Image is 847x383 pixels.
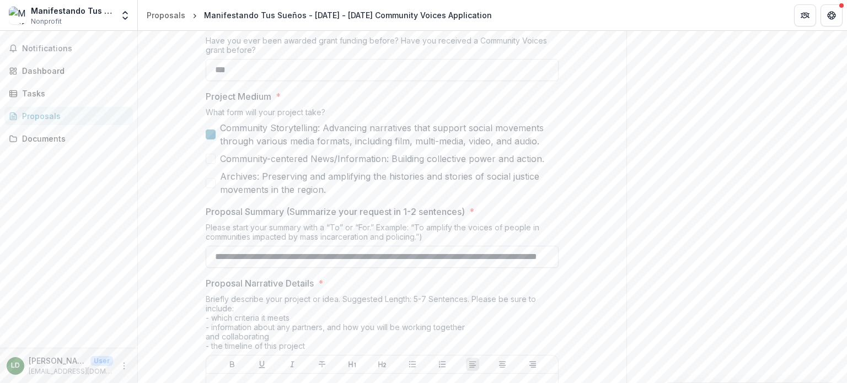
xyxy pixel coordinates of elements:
div: Have you ever been awarded grant funding before? Have you received a Community Voices grant before? [206,36,559,59]
div: Lili Daliessio [11,362,20,369]
p: Proposal Narrative Details [206,277,314,290]
div: Briefly describe your project or idea. Suggested Length: 5-7 Sentences. Please be sure to include... [206,294,559,355]
button: Heading 1 [346,358,359,371]
div: Manifestando Tus Sueños - [DATE] - [DATE] Community Voices Application [204,9,492,21]
div: Proposals [22,110,124,122]
nav: breadcrumb [142,7,496,23]
button: Ordered List [436,358,449,371]
button: Bullet List [406,358,419,371]
a: Proposals [4,107,133,125]
a: Tasks [4,84,133,103]
div: Dashboard [22,65,124,77]
button: Get Help [821,4,843,26]
p: User [90,356,113,366]
a: Dashboard [4,62,133,80]
button: More [117,359,131,373]
a: Proposals [142,7,190,23]
a: Documents [4,130,133,148]
button: Bold [226,358,239,371]
button: Heading 2 [376,358,389,371]
p: [EMAIL_ADDRESS][DOMAIN_NAME] [29,366,113,376]
button: Strike [315,358,329,371]
div: Manifestando Tus Sueños [31,5,113,17]
p: [PERSON_NAME] [29,355,86,366]
button: Notifications [4,40,133,57]
p: Project Medium [206,90,271,103]
span: Notifications [22,44,128,53]
button: Align Right [526,358,539,371]
img: Manifestando Tus Sueños [9,7,26,24]
span: Community Storytelling: Advancing narratives that support social movements through various media ... [220,121,559,148]
div: What form will your project take? [206,107,559,121]
div: Proposals [147,9,185,21]
button: Align Left [466,358,479,371]
button: Align Center [496,358,509,371]
span: Archives: Preserving and amplifying the histories and stories of social justice movements in the ... [220,170,559,196]
p: Proposal Summary (Summarize your request in 1-2 sentences) [206,205,465,218]
div: Tasks [22,88,124,99]
button: Italicize [286,358,299,371]
button: Open entity switcher [117,4,133,26]
div: Documents [22,133,124,144]
button: Underline [255,358,269,371]
button: Partners [794,4,816,26]
span: Nonprofit [31,17,62,26]
div: Please start your summary with a “To” or “For.” Example: “To amplify the voices of people in comm... [206,223,559,246]
span: Community-centered News/Information: Building collective power and action. [220,152,544,165]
